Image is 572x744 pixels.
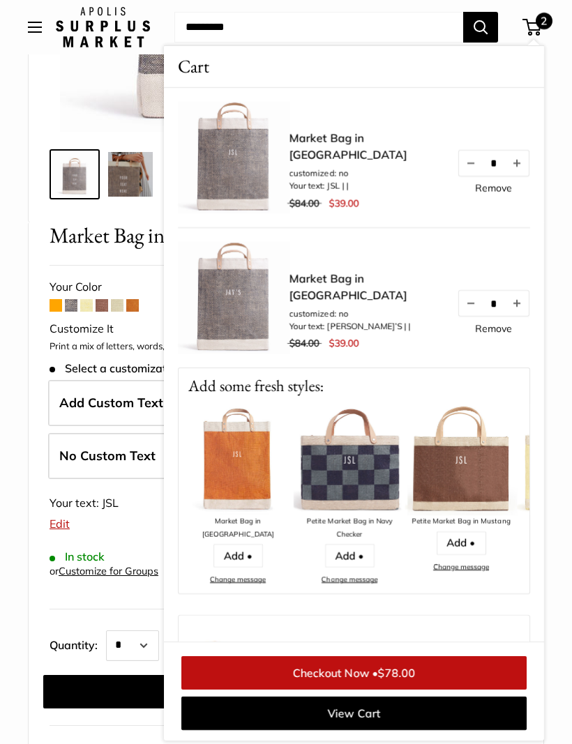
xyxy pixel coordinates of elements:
a: View Cart [181,697,527,730]
span: Your text: JSL [50,496,119,510]
span: Cart [178,53,209,80]
a: Add • [437,531,486,555]
span: $78.00 [377,666,415,680]
button: Open menu [28,22,42,33]
a: Remove [475,183,512,193]
span: No Custom Text [59,448,156,464]
img: description_Make it yours with personalized text [52,152,97,197]
a: description_Seal of authenticity on the back of every bag [161,149,211,199]
span: Select a customization option [50,362,218,375]
p: Print a mix of letters, words, and numbers to make it unmistakably yours. [50,340,522,354]
div: Your Color [50,277,522,298]
li: customized: no [289,167,443,180]
a: Market Bag in [GEOGRAPHIC_DATA] [289,130,443,163]
div: Petite Market Bag in Navy Checker [294,515,405,541]
button: Search [463,12,498,43]
img: description_Make it yours with personalized text [178,102,289,213]
label: Add Custom Text [48,380,525,426]
a: Change message [322,575,377,584]
span: $84.00 [289,197,319,209]
input: Search... [174,12,463,43]
div: Petite Market Bag in Mustang [405,515,517,529]
img: description_Make it yours with personalized text [178,242,289,354]
div: or [50,562,158,581]
a: Market Bag in [GEOGRAPHIC_DATA] [289,270,443,303]
a: Remove [475,324,512,333]
div: Market Bag in [GEOGRAPHIC_DATA] [182,515,294,541]
p: Add some fresh styles: [179,368,529,404]
a: Add • [213,544,263,568]
img: Apolis: Surplus Market [56,7,150,47]
li: Your text: JSL | | [289,180,443,192]
a: Add • [325,544,375,568]
span: Market Bag in [GEOGRAPHIC_DATA] [50,222,472,248]
a: Edit [50,517,70,531]
img: Luggage Tag [193,630,269,706]
a: Change message [433,562,489,571]
span: $84.00 [289,337,319,349]
img: description_Our first every Chambray Jute bag... [108,152,153,197]
a: Customize for Groups [59,565,158,577]
li: customized: no [289,308,443,320]
button: Decrease quantity by 1 [459,291,483,316]
a: Change message [210,575,266,584]
span: 2 [536,13,552,29]
span: $39.00 [329,197,359,209]
div: Customize It [50,319,522,340]
input: Quantity [483,157,505,169]
button: Increase quantity by 1 [505,151,529,176]
a: 2 [524,19,541,36]
a: description_Make it yours with personalized text [50,149,100,199]
label: Leave Blank [48,433,525,479]
a: Checkout Now •$78.00 [181,656,527,690]
span: Add Custom Text [59,395,163,411]
button: Increase quantity by 1 [505,291,529,316]
a: description_Our first every Chambray Jute bag... [105,149,156,199]
li: Your text: [PERSON_NAME]’S | | [289,320,443,333]
button: Add to cart [43,675,516,708]
input: Quantity [483,297,505,309]
span: $39.00 [329,337,359,349]
span: In stock [50,550,105,563]
label: Quantity: [50,626,106,661]
button: Decrease quantity by 1 [459,151,483,176]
